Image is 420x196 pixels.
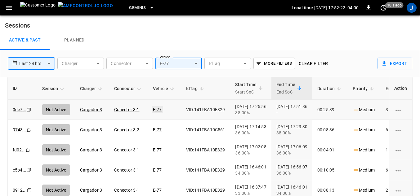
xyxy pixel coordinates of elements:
a: c5b4... [13,168,26,172]
span: Start TimeStart SoC [235,81,265,96]
div: [DATE] 17:25:56 [235,103,266,116]
div: [DATE] 17:06:09 [276,144,307,156]
a: Conector 3-1 [114,107,140,112]
div: [DATE] 17:14:53 [235,124,266,136]
a: Cargador 3 [80,168,102,172]
span: Priority [353,85,376,92]
div: charging session options [394,107,407,113]
a: Cargador 3 [80,188,102,193]
a: Conector 3-2 [114,127,140,132]
a: 0912... [13,188,27,193]
td: 36.78 kWh [381,100,414,120]
div: [DATE] 17:23:30 [276,124,307,136]
span: Energy [386,85,408,92]
div: 36.00% [235,150,266,156]
div: charging session options [394,147,407,153]
div: copy [26,167,32,173]
a: Conector 3-1 [114,147,140,152]
div: copy [26,106,32,113]
a: Conector 3-1 [114,188,140,193]
td: VID:141FBA10E329 [181,100,230,120]
span: Connector [114,85,143,92]
div: [DATE] 17:51:36 [276,103,307,116]
a: 9743... [13,127,27,132]
a: fd02... [13,147,26,152]
div: Not Active [42,185,70,196]
div: profile-icon [407,3,417,13]
div: Not Active [42,104,70,115]
button: set refresh interval [378,3,388,13]
a: E-77 [153,147,162,152]
td: VID:141FBA10E329 [181,160,230,180]
img: ampcontrol.io logo [58,2,113,10]
div: [DATE] 16:46:01 [235,164,266,176]
button: More Filters [253,58,295,69]
div: 34.00% [235,170,266,176]
div: 36.00% [276,170,307,176]
div: charging session options [394,127,407,133]
span: IdTag [186,85,206,92]
button: Clear filter [296,58,331,69]
button: Geminis [127,2,157,14]
div: End Time [276,81,295,96]
p: Start SoC [235,88,257,96]
div: E-77 [155,58,202,69]
p: Medium [353,147,375,153]
td: VID:141FBA10E329 [181,140,230,160]
p: Medium [353,127,375,133]
div: [DATE] 17:02:08 [235,144,266,156]
div: Start Time [235,81,257,96]
label: Vehicle [160,55,170,60]
td: 00:25:39 [312,100,348,120]
div: copy [26,187,33,194]
a: 0dc7... [13,107,26,112]
div: [DATE] 16:56:07 [276,164,307,176]
a: E-77 [153,188,162,193]
div: copy [26,126,33,133]
div: 38.00% [235,110,266,116]
span: Vehicle [153,85,176,92]
a: E-77 [153,168,162,172]
td: 1.09 kWh [381,140,414,160]
a: Cargador 3 [80,127,102,132]
a: E-77 [152,106,163,113]
div: Last 24 hrs [19,58,55,69]
a: Conector 3-1 [114,168,140,172]
div: 38.00% [276,130,307,136]
td: 6.34 kWh [381,120,414,140]
td: 6.75 kWh [381,160,414,180]
p: End SoC [276,88,295,96]
p: Medium [353,187,375,194]
div: Not Active [42,144,70,155]
span: End TimeEnd SoC [276,81,303,96]
th: Action [389,77,412,100]
th: ID [8,77,37,100]
div: charging session options [394,187,407,193]
p: [DATE] 17:52:22 -04:00 [314,5,359,11]
div: Not Active [42,124,70,135]
div: 36.00% [235,130,266,136]
p: Medium [353,107,375,113]
span: Duration [317,85,343,92]
p: Medium [353,167,375,173]
span: Charger [80,85,104,92]
button: Export [378,58,412,69]
a: E-77 [153,127,162,132]
td: VID:141FBA10C561 [181,120,230,140]
div: - [276,110,307,116]
td: 00:04:01 [312,140,348,160]
div: Not Active [42,164,70,176]
td: 00:10:05 [312,160,348,180]
span: Geminis [129,4,146,11]
div: 36.00% [276,150,307,156]
a: Cargador 3 [80,107,102,112]
div: copy [25,146,32,153]
img: Customer Logo [20,2,56,14]
div: charging session options [394,167,407,173]
p: Local time [292,5,313,11]
a: Cargador 3 [80,147,102,152]
span: 10 s ago [385,2,404,8]
td: 00:08:36 [312,120,348,140]
span: Session [42,85,66,92]
a: Planned [50,30,99,50]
